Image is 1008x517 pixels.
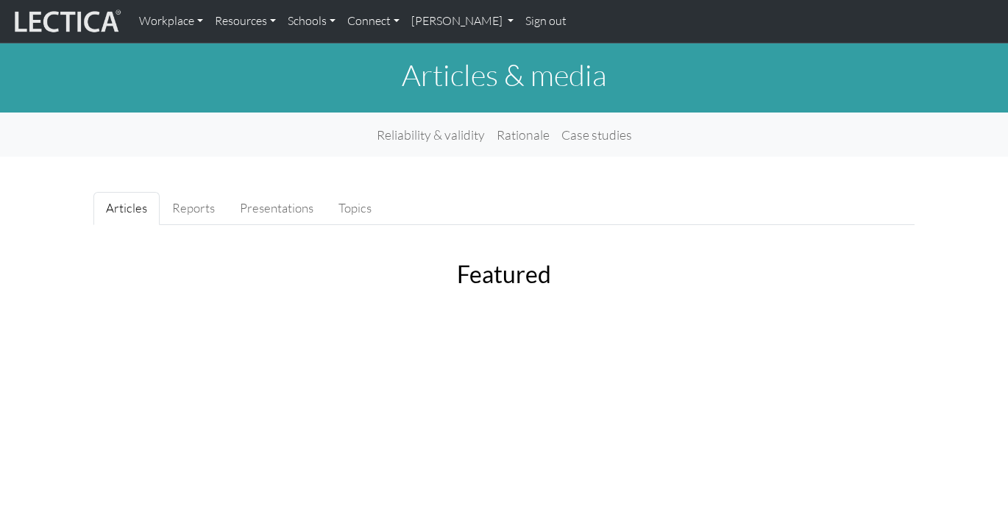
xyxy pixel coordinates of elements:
a: Resources [209,6,282,37]
a: Reports [160,192,227,225]
a: Topics [326,192,384,225]
a: Workplace [133,6,209,37]
img: lecticalive [11,7,121,35]
a: Articles [93,192,160,225]
a: Case studies [556,118,638,151]
a: Reliability & validity [371,118,491,151]
a: Presentations [227,192,326,225]
h2: Featured [171,260,837,288]
a: Connect [341,6,405,37]
a: Schools [282,6,341,37]
a: Rationale [491,118,556,151]
a: [PERSON_NAME] [405,6,519,37]
a: Sign out [519,6,572,37]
